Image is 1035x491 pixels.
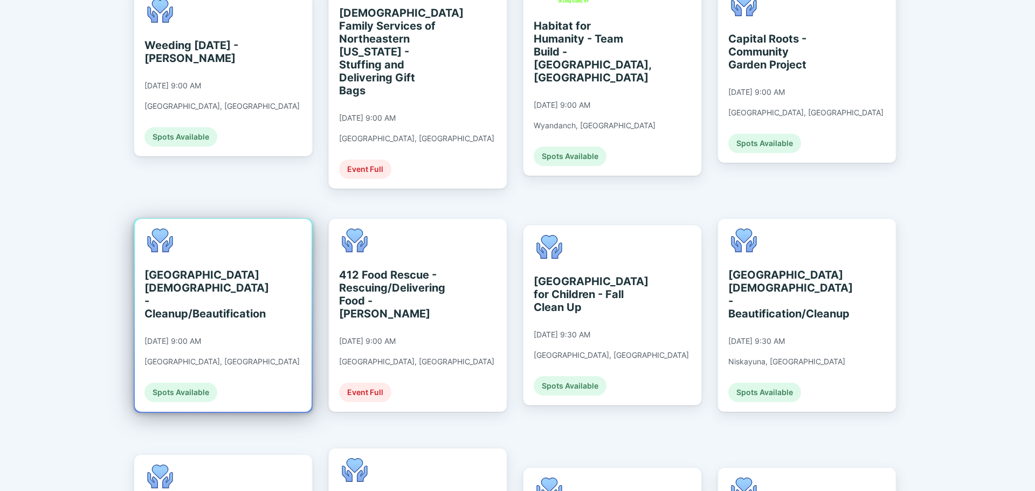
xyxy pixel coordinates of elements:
[339,383,391,402] div: Event Full
[728,383,801,402] div: Spots Available
[534,330,590,340] div: [DATE] 9:30 AM
[534,350,689,360] div: [GEOGRAPHIC_DATA], [GEOGRAPHIC_DATA]
[534,376,606,396] div: Spots Available
[144,127,217,147] div: Spots Available
[728,108,884,117] div: [GEOGRAPHIC_DATA], [GEOGRAPHIC_DATA]
[144,268,243,320] div: [GEOGRAPHIC_DATA][DEMOGRAPHIC_DATA] - Cleanup/Beautification
[339,6,438,97] div: [DEMOGRAPHIC_DATA] Family Services of Northeastern [US_STATE] - Stuffing and Delivering Gift Bags
[534,147,606,166] div: Spots Available
[339,357,494,366] div: [GEOGRAPHIC_DATA], [GEOGRAPHIC_DATA]
[144,101,300,111] div: [GEOGRAPHIC_DATA], [GEOGRAPHIC_DATA]
[534,275,632,314] div: [GEOGRAPHIC_DATA] for Children - Fall Clean Up
[728,336,785,346] div: [DATE] 9:30 AM
[728,268,827,320] div: [GEOGRAPHIC_DATA][DEMOGRAPHIC_DATA] - Beautification/Cleanup
[144,357,300,366] div: [GEOGRAPHIC_DATA], [GEOGRAPHIC_DATA]
[728,134,801,153] div: Spots Available
[339,336,396,346] div: [DATE] 9:00 AM
[144,39,243,65] div: Weeding [DATE] - [PERSON_NAME]
[339,134,494,143] div: [GEOGRAPHIC_DATA], [GEOGRAPHIC_DATA]
[534,121,655,130] div: Wyandanch, [GEOGRAPHIC_DATA]
[534,19,632,84] div: Habitat for Humanity - Team Build - [GEOGRAPHIC_DATA], [GEOGRAPHIC_DATA]
[339,113,396,123] div: [DATE] 9:00 AM
[339,268,438,320] div: 412 Food Rescue - Rescuing/Delivering Food - [PERSON_NAME]
[728,32,827,71] div: Capital Roots - Community Garden Project
[144,383,217,402] div: Spots Available
[534,100,590,110] div: [DATE] 9:00 AM
[144,336,201,346] div: [DATE] 9:00 AM
[728,87,785,97] div: [DATE] 9:00 AM
[728,357,845,366] div: Niskayuna, [GEOGRAPHIC_DATA]
[339,160,391,179] div: Event Full
[144,81,201,91] div: [DATE] 9:00 AM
